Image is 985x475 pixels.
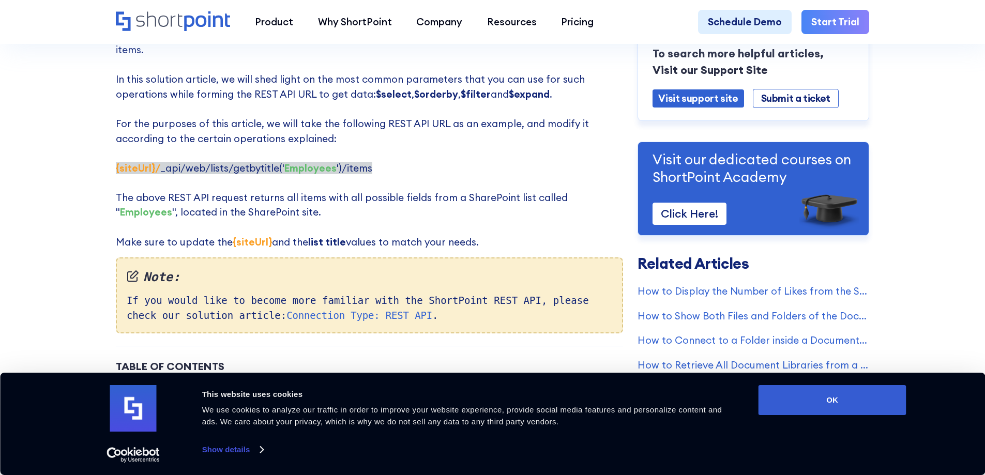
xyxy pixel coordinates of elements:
[202,442,263,457] a: Show details
[116,13,623,249] p: When setting up the connection for your SharePoint intranet, it might happen that you will need t...
[653,89,744,107] a: Visit support site
[88,447,178,463] a: Usercentrics Cookiebot - opens in a new window
[308,236,346,248] strong: list title
[561,14,594,29] div: Pricing
[116,359,623,374] div: Table of Contents
[487,14,537,29] div: Resources
[638,357,869,372] a: How to Retrieve All Document Libraries from a Site Collection Using ShortPoint Connect
[202,388,735,401] div: This website uses cookies
[638,256,869,271] h3: Related Articles
[404,10,475,35] a: Company
[638,283,869,298] a: How to Display the Number of Likes from the SharePoint List Items
[638,333,869,348] a: How to Connect to a Folder inside a Document Library Using REST API
[284,162,337,174] strong: Employees
[801,10,869,35] a: Start Trial
[233,236,272,248] strong: {siteUrl}
[461,88,491,100] strong: $filter
[549,10,607,35] a: Pricing
[653,45,854,78] p: To search more helpful articles, Visit our Support Site
[286,310,432,321] a: Connection Type: REST API
[243,10,306,35] a: Product
[202,405,722,426] span: We use cookies to analyze our traffic in order to improve your website experience, provide social...
[416,14,462,29] div: Company
[116,257,623,333] div: If you would like to become more familiar with the ShortPoint REST API, please check our solution...
[116,162,372,174] span: ‍ _api/web/lists/getbytitle(' ')/items
[255,14,293,29] div: Product
[799,355,985,475] div: Chatwidget
[698,10,792,35] a: Schedule Demo
[753,88,839,108] a: Submit a ticket
[376,88,412,100] strong: $select
[116,162,160,174] strong: {siteUrl}/
[306,10,404,35] a: Why ShortPoint
[110,385,157,432] img: logo
[116,11,230,33] a: Home
[509,88,550,100] strong: $expand
[653,202,726,224] a: Click Here!
[127,268,612,287] em: Note:
[475,10,549,35] a: Resources
[799,355,985,475] iframe: Chat Widget
[318,14,392,29] div: Why ShortPoint
[120,206,172,218] strong: Employees
[759,385,906,415] button: OK
[414,88,458,100] strong: $orderby
[638,308,869,323] a: How to Show Both Files and Folders of the Document Library in a ShortPoint Element
[653,150,854,186] p: Visit our dedicated courses on ShortPoint Academy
